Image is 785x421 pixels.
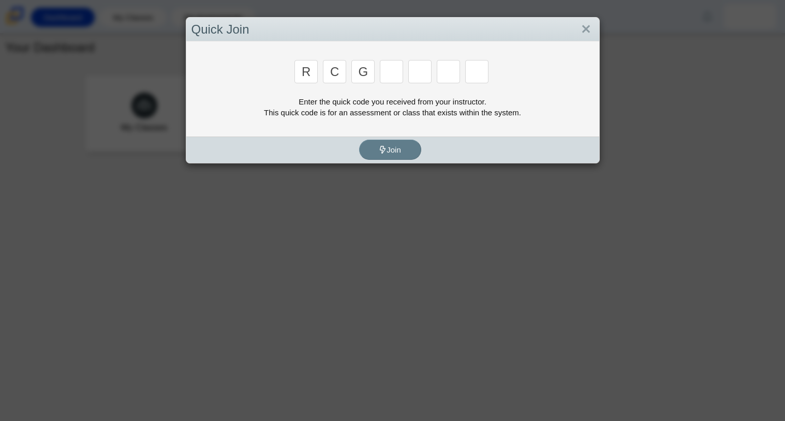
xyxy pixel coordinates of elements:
[323,60,346,83] input: Enter Access Code Digit 2
[294,60,318,83] input: Enter Access Code Digit 1
[578,21,594,38] a: Close
[191,96,594,118] div: Enter the quick code you received from your instructor. This quick code is for an assessment or c...
[379,145,401,154] span: Join
[186,18,599,42] div: Quick Join
[408,60,432,83] input: Enter Access Code Digit 5
[380,60,403,83] input: Enter Access Code Digit 4
[465,60,488,83] input: Enter Access Code Digit 7
[351,60,375,83] input: Enter Access Code Digit 3
[359,140,421,160] button: Join
[437,60,460,83] input: Enter Access Code Digit 6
